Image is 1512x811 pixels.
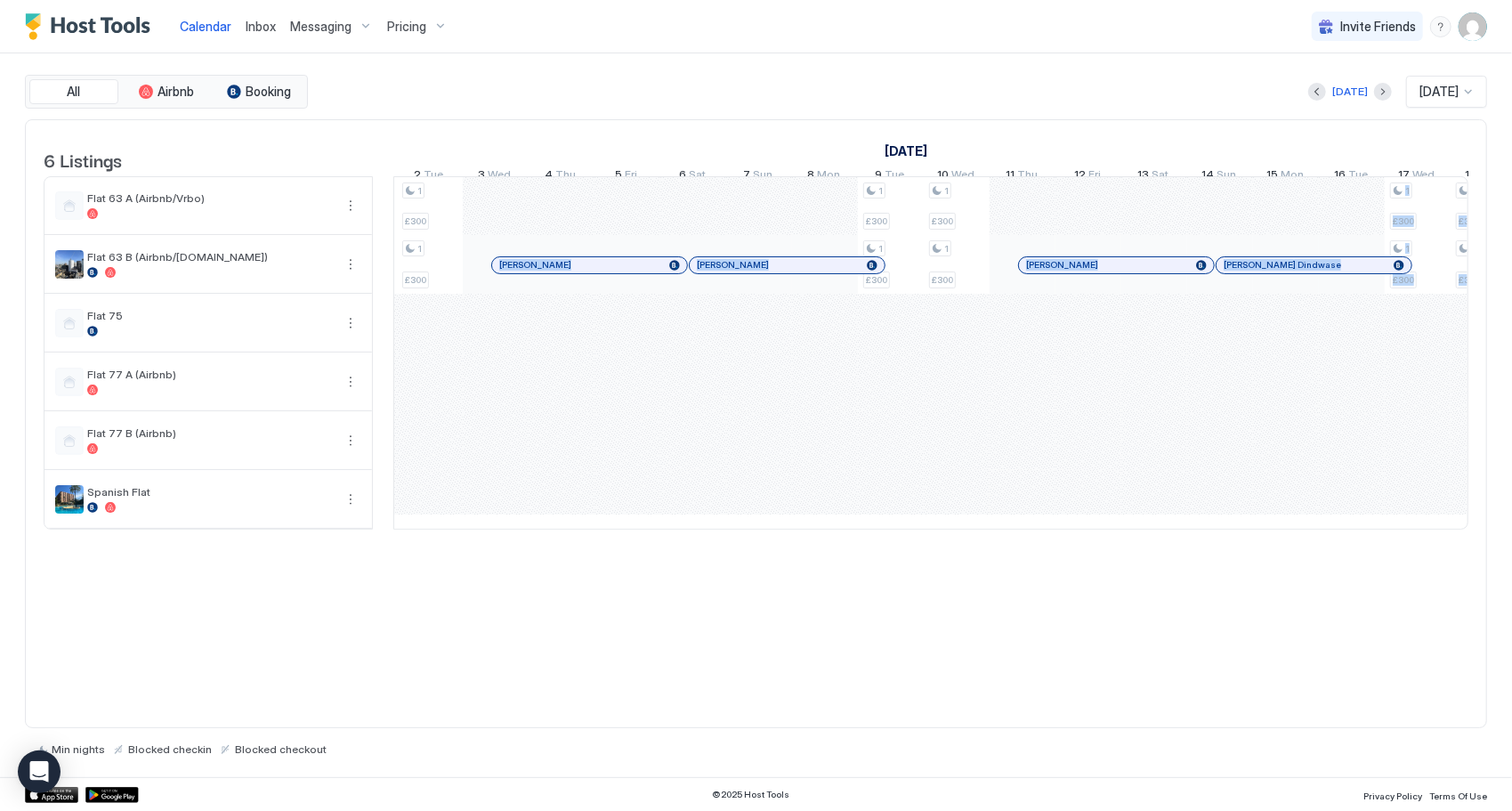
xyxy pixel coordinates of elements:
[1266,167,1278,186] span: 15
[424,167,444,186] span: Tue
[740,164,778,190] a: December 7, 2025
[1070,164,1105,190] a: December 12, 2025
[944,185,949,197] span: 1
[1394,164,1440,190] a: December 17, 2025
[1332,84,1368,100] div: [DATE]
[689,167,706,186] span: Sat
[1398,167,1410,186] span: 17
[1459,215,1480,227] span: £300
[87,368,333,381] span: Flat 77 A (Airbnb)
[1202,167,1215,186] span: 14
[87,426,333,440] span: Flat 77 B (Airbnb)
[1026,259,1098,271] span: [PERSON_NAME]
[55,485,84,514] div: listing image
[128,742,212,756] span: Blocked checkin
[616,167,623,186] span: 5
[1393,215,1414,227] span: £300
[340,430,361,451] div: menu
[1363,785,1422,804] a: Privacy Policy
[1419,84,1459,100] span: [DATE]
[214,79,303,104] button: Booking
[1074,167,1086,186] span: 12
[1340,19,1416,35] span: Invite Friends
[1405,185,1410,197] span: 1
[1017,167,1038,186] span: Thu
[944,243,949,255] span: 1
[1308,83,1326,101] button: Previous month
[885,167,905,186] span: Tue
[1430,16,1451,37] div: menu
[417,243,422,255] span: 1
[340,371,361,393] div: menu
[1334,167,1346,186] span: 16
[44,146,122,173] span: 6 Listings
[18,750,61,793] div: Open Intercom Messenger
[1412,167,1435,186] span: Wed
[489,167,512,186] span: Wed
[754,167,773,186] span: Sun
[68,84,81,100] span: All
[932,215,953,227] span: £300
[1217,167,1237,186] span: Sun
[55,250,84,279] div: listing image
[180,19,231,34] span: Calendar
[1429,791,1487,801] span: Terms Of Use
[1363,791,1422,801] span: Privacy Policy
[499,259,571,271] span: [PERSON_NAME]
[937,167,949,186] span: 10
[340,430,361,451] button: More options
[52,742,105,756] span: Min nights
[744,167,751,186] span: 7
[235,742,327,756] span: Blocked checkout
[1006,167,1015,186] span: 11
[290,19,352,35] span: Messaging
[546,167,554,186] span: 4
[1393,274,1414,286] span: £300
[405,274,426,286] span: £300
[541,164,581,190] a: December 4, 2025
[1152,167,1169,186] span: Sat
[340,489,361,510] div: menu
[417,185,422,197] span: 1
[25,13,158,40] a: Host Tools Logo
[808,167,815,186] span: 8
[933,164,979,190] a: December 10, 2025
[85,787,139,803] a: Google Play Store
[675,164,710,190] a: December 6, 2025
[1330,164,1372,190] a: December 16, 2025
[626,167,638,186] span: Fri
[1330,81,1371,102] button: [DATE]
[246,19,276,34] span: Inbox
[246,17,276,36] a: Inbox
[29,79,118,104] button: All
[415,167,422,186] span: 2
[1138,167,1150,186] span: 13
[1466,167,1477,186] span: 18
[866,274,887,286] span: £300
[340,254,361,275] div: menu
[951,167,974,186] span: Wed
[25,787,78,803] a: App Store
[878,243,883,255] span: 1
[25,75,308,109] div: tab-group
[410,164,449,190] a: December 2, 2025
[1348,167,1368,186] span: Tue
[679,167,686,186] span: 6
[1461,164,1505,190] a: December 18, 2025
[611,164,643,190] a: December 5, 2025
[340,489,361,510] button: More options
[387,19,426,35] span: Pricing
[804,164,845,190] a: December 8, 2025
[1429,785,1487,804] a: Terms Of Use
[818,167,841,186] span: Mon
[866,215,887,227] span: £300
[1459,274,1480,286] span: £300
[697,259,769,271] span: [PERSON_NAME]
[1459,12,1487,41] div: User profile
[122,79,211,104] button: Airbnb
[1281,167,1304,186] span: Mon
[87,250,333,264] span: Flat 63 B (Airbnb/[DOMAIN_NAME])
[340,254,361,275] button: More options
